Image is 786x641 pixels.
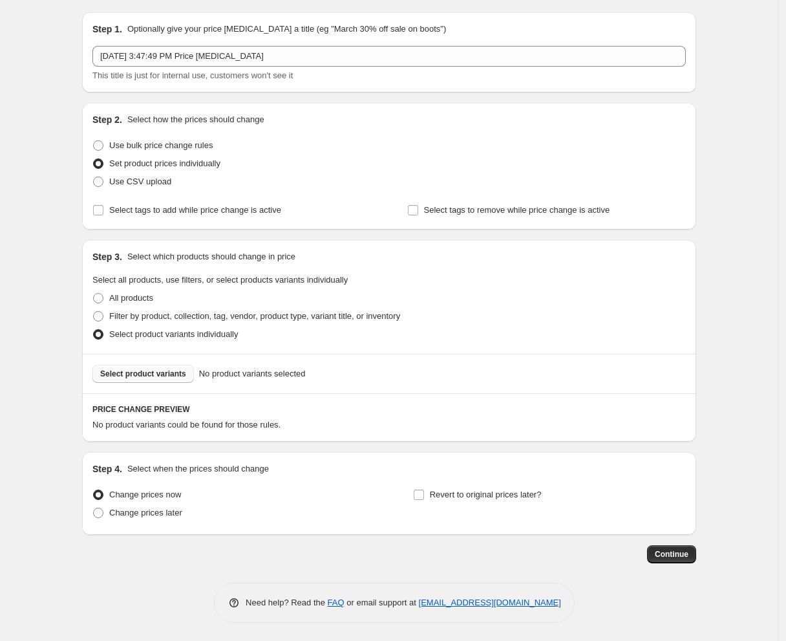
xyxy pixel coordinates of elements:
[430,490,542,499] span: Revert to original prices later?
[109,205,281,215] span: Select tags to add while price change is active
[127,462,269,475] p: Select when the prices should change
[92,462,122,475] h2: Step 4.
[109,158,220,168] span: Set product prices individually
[109,293,153,303] span: All products
[199,367,306,380] span: No product variants selected
[109,140,213,150] span: Use bulk price change rules
[92,365,194,383] button: Select product variants
[655,549,688,560] span: Continue
[127,23,446,36] p: Optionally give your price [MEDICAL_DATA] a title (eg "March 30% off sale on boots")
[92,113,122,126] h2: Step 2.
[92,420,281,429] span: No product variants could be found for those rules.
[419,598,561,607] a: [EMAIL_ADDRESS][DOMAIN_NAME]
[109,490,181,499] span: Change prices now
[92,250,122,263] h2: Step 3.
[246,598,328,607] span: Need help? Read the
[127,113,264,126] p: Select how the prices should change
[92,46,686,67] input: 30% off holiday sale
[92,275,348,285] span: Select all products, use filters, or select products variants individually
[100,369,186,379] span: Select product variants
[328,598,345,607] a: FAQ
[109,508,182,517] span: Change prices later
[109,177,171,186] span: Use CSV upload
[109,311,400,321] span: Filter by product, collection, tag, vendor, product type, variant title, or inventory
[647,545,696,563] button: Continue
[127,250,295,263] p: Select which products should change in price
[92,71,293,80] span: This title is just for internal use, customers won't see it
[345,598,419,607] span: or email support at
[424,205,610,215] span: Select tags to remove while price change is active
[109,329,238,339] span: Select product variants individually
[92,404,686,415] h6: PRICE CHANGE PREVIEW
[92,23,122,36] h2: Step 1.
